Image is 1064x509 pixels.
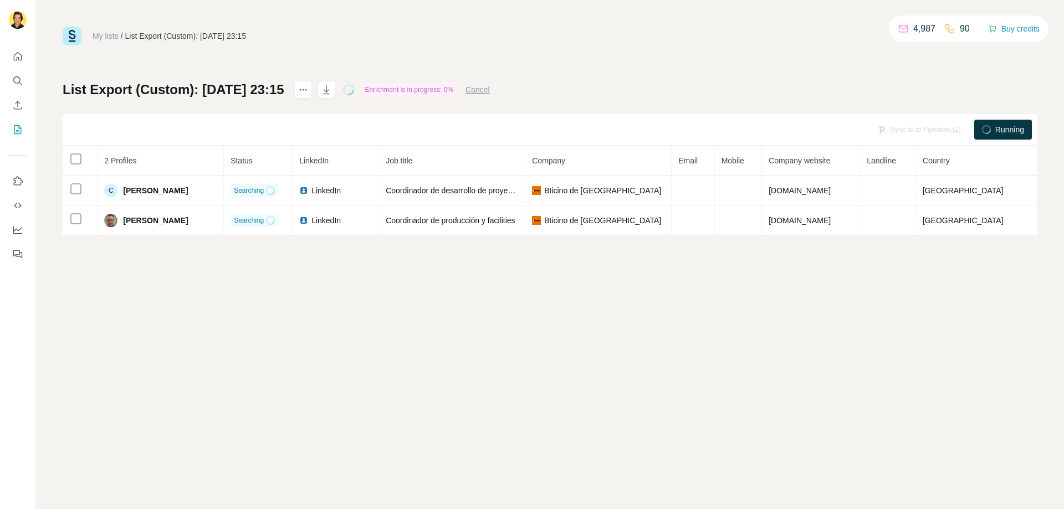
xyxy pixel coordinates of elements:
li: / [121,30,123,42]
img: Avatar [104,214,117,227]
span: Company [532,156,565,165]
span: Running [995,124,1024,135]
span: [DOMAIN_NAME] [769,186,831,195]
img: company-logo [532,186,541,195]
span: 2 Profiles [104,156,136,165]
img: company-logo [532,216,541,225]
div: List Export (Custom): [DATE] 23:15 [125,30,246,42]
img: Avatar [9,11,27,29]
span: LinkedIn [311,185,341,196]
span: LinkedIn [311,215,341,226]
span: Email [678,156,698,165]
button: Buy credits [988,21,1040,37]
p: 4,987 [913,22,935,35]
span: Coordinador de desarrollo de proyectos [386,186,522,195]
span: Company website [769,156,830,165]
button: Cancel [465,84,490,95]
span: Job title [386,156,412,165]
p: 90 [960,22,970,35]
a: My lists [93,32,119,40]
span: LinkedIn [299,156,329,165]
span: Searching [234,215,264,225]
span: Landline [867,156,896,165]
img: Surfe Logo [63,27,81,45]
span: Bticino de [GEOGRAPHIC_DATA] [544,185,661,196]
span: Status [231,156,253,165]
button: Dashboard [9,220,27,240]
button: Enrich CSV [9,95,27,115]
button: Search [9,71,27,91]
span: Searching [234,186,264,196]
div: Enrichment is in progress: 0% [362,83,457,96]
span: Country [923,156,950,165]
span: Bticino de [GEOGRAPHIC_DATA] [544,215,661,226]
button: Use Surfe API [9,196,27,215]
button: Quick start [9,47,27,66]
button: My lists [9,120,27,140]
button: Use Surfe on LinkedIn [9,171,27,191]
span: Mobile [722,156,744,165]
span: [GEOGRAPHIC_DATA] [923,186,1004,195]
h1: List Export (Custom): [DATE] 23:15 [63,81,284,99]
span: [PERSON_NAME] [123,185,188,196]
img: LinkedIn logo [299,186,308,195]
button: Feedback [9,244,27,264]
span: [PERSON_NAME] [123,215,188,226]
span: [DOMAIN_NAME] [769,216,831,225]
div: C [104,184,117,197]
button: actions [294,81,312,99]
img: LinkedIn logo [299,216,308,225]
span: Coordinador de producción y facilities [386,216,515,225]
span: [GEOGRAPHIC_DATA] [923,216,1004,225]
